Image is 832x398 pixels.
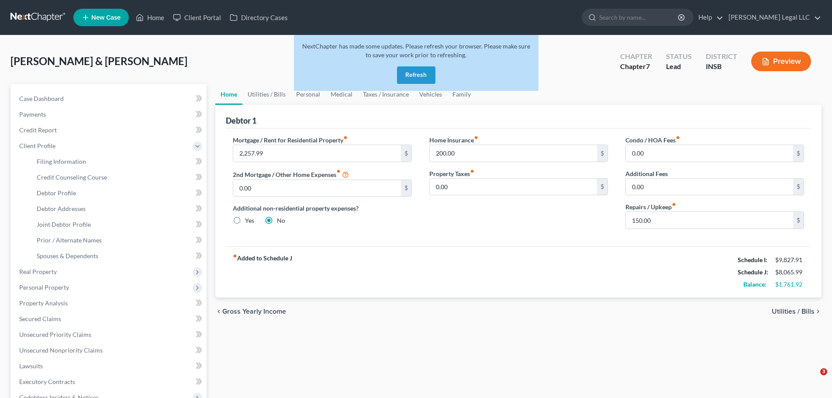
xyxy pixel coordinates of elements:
a: Payments [12,107,207,122]
a: Help [694,10,723,25]
input: -- [233,145,400,162]
a: Personal [291,84,325,105]
label: No [277,216,285,225]
span: New Case [91,14,121,21]
div: Status [666,52,692,62]
span: NextChapter has made some updates. Please refresh your browser. Please make sure to save your wor... [302,42,530,59]
div: $ [597,145,608,162]
a: Directory Cases [225,10,292,25]
div: $ [401,180,411,197]
i: fiber_manual_record [336,169,341,173]
button: chevron_left Gross Yearly Income [215,308,286,315]
input: -- [626,145,793,162]
strong: Added to Schedule J [233,254,292,291]
div: Chapter [620,62,652,72]
div: $ [401,145,411,162]
input: -- [626,212,793,228]
span: Credit Report [19,126,57,134]
a: Home [131,10,169,25]
div: $1,761.92 [775,280,804,289]
i: chevron_left [215,308,222,315]
span: Lawsuits [19,362,43,370]
a: Credit Counseling Course [30,170,207,185]
div: Chapter [620,52,652,62]
i: fiber_manual_record [474,135,478,140]
input: -- [626,179,793,195]
div: $ [597,179,608,195]
a: Utilities / Bills [242,84,291,105]
input: -- [233,180,400,197]
a: Filing Information [30,154,207,170]
span: Payments [19,111,46,118]
div: $ [793,145,804,162]
span: Filing Information [37,158,86,165]
a: [PERSON_NAME] Legal LLC [724,10,821,25]
a: Credit Report [12,122,207,138]
i: fiber_manual_record [343,135,348,140]
a: Client Portal [169,10,225,25]
div: Lead [666,62,692,72]
span: [PERSON_NAME] & [PERSON_NAME] [10,55,187,67]
a: Prior / Alternate Names [30,232,207,248]
div: $9,827.91 [775,256,804,264]
a: Debtor Profile [30,185,207,201]
button: Preview [751,52,811,71]
label: Repairs / Upkeep [625,202,676,211]
span: Debtor Profile [37,189,76,197]
i: fiber_manual_record [233,254,237,258]
label: Yes [245,216,254,225]
span: Unsecured Nonpriority Claims [19,346,103,354]
div: District [706,52,737,62]
span: Debtor Addresses [37,205,86,212]
div: $ [793,179,804,195]
button: Refresh [397,66,435,84]
span: Personal Property [19,284,69,291]
label: Additional non-residential property expenses? [233,204,411,213]
strong: Schedule J: [738,268,768,276]
a: Secured Claims [12,311,207,327]
span: Case Dashboard [19,95,64,102]
span: Secured Claims [19,315,61,322]
button: Utilities / Bills chevron_right [772,308,822,315]
a: Property Analysis [12,295,207,311]
input: -- [430,179,597,195]
a: Joint Debtor Profile [30,217,207,232]
span: Prior / Alternate Names [37,236,102,244]
iframe: Intercom live chat [802,368,823,389]
span: Real Property [19,268,57,275]
div: $ [793,212,804,228]
i: chevron_right [815,308,822,315]
span: 7 [646,62,650,70]
div: Debtor 1 [226,115,256,126]
strong: Balance: [743,280,766,288]
a: Case Dashboard [12,91,207,107]
i: fiber_manual_record [676,135,680,140]
span: Unsecured Priority Claims [19,331,91,338]
div: $8,065.99 [775,268,804,277]
a: Unsecured Nonpriority Claims [12,343,207,358]
a: Unsecured Priority Claims [12,327,207,343]
a: Debtor Addresses [30,201,207,217]
span: Credit Counseling Course [37,173,107,181]
label: Property Taxes [429,169,474,178]
span: Client Profile [19,142,55,149]
span: Utilities / Bills [772,308,815,315]
strong: Schedule I: [738,256,767,263]
label: Mortgage / Rent for Residential Property [233,135,348,145]
span: 3 [820,368,827,375]
a: Lawsuits [12,358,207,374]
input: Search by name... [599,9,679,25]
span: Executory Contracts [19,378,75,385]
label: Condo / HOA Fees [625,135,680,145]
label: Additional Fees [625,169,668,178]
i: fiber_manual_record [470,169,474,173]
span: Gross Yearly Income [222,308,286,315]
a: Executory Contracts [12,374,207,390]
div: INSB [706,62,737,72]
input: -- [430,145,597,162]
a: Home [215,84,242,105]
span: Property Analysis [19,299,68,307]
label: Home Insurance [429,135,478,145]
label: 2nd Mortgage / Other Home Expenses [233,169,349,180]
span: Spouses & Dependents [37,252,98,260]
